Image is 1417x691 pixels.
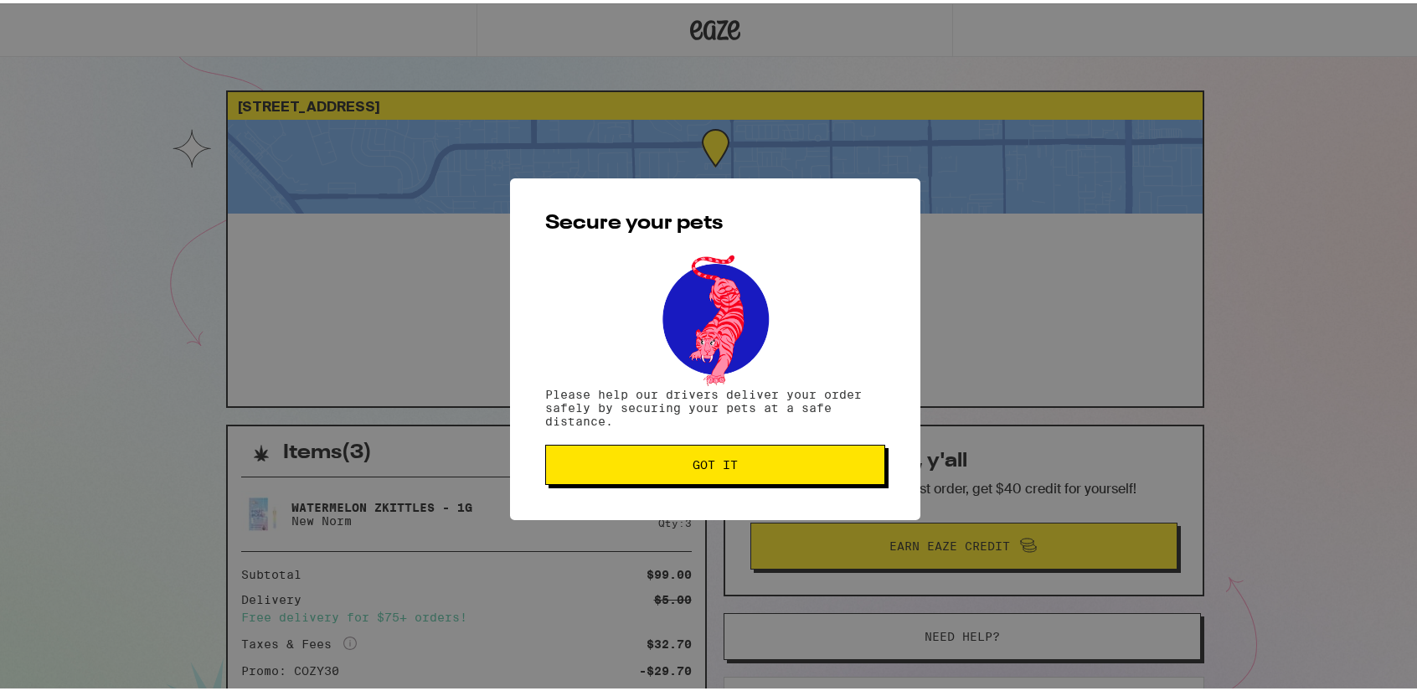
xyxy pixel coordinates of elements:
img: pets [647,247,784,384]
p: Please help our drivers deliver your order safely by securing your pets at a safe distance. [545,384,885,425]
span: Got it [693,456,738,467]
h2: Secure your pets [545,210,885,230]
span: Hi. Need any help? [10,12,121,25]
button: Got it [545,441,885,482]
